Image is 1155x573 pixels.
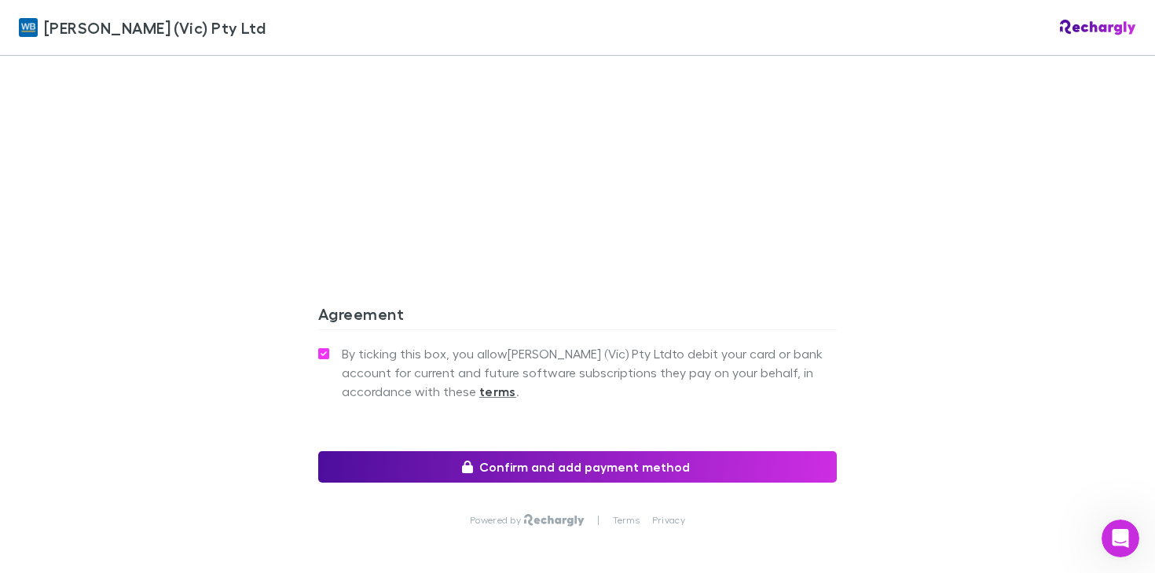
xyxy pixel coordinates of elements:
h3: Agreement [318,304,837,329]
img: Rechargly Logo [1060,20,1136,35]
a: Terms [613,514,640,527]
strong: terms [479,384,516,399]
p: Powered by [470,514,524,527]
button: Confirm and add payment method [318,451,837,483]
iframe: Intercom live chat [1102,520,1139,557]
span: [PERSON_NAME] (Vic) Pty Ltd [44,16,266,39]
a: Privacy [652,514,685,527]
img: William Buck (Vic) Pty Ltd's Logo [19,18,38,37]
img: Rechargly Logo [524,514,585,527]
p: | [597,514,599,527]
span: By ticking this box, you allow [PERSON_NAME] (Vic) Pty Ltd to debit your card or bank account for... [342,344,837,401]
